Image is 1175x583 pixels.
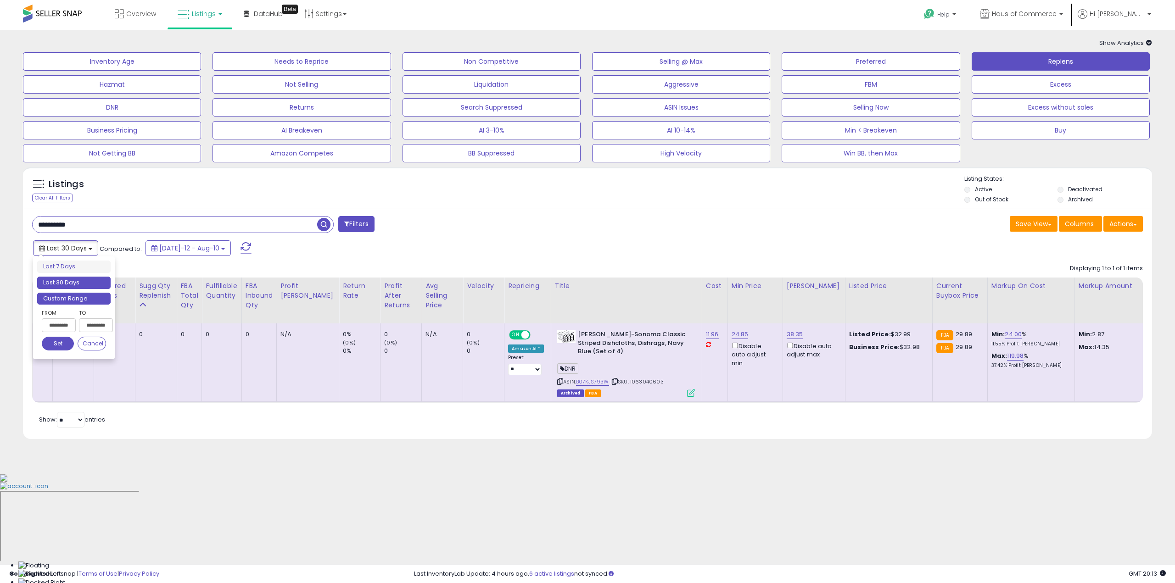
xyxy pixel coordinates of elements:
span: Listings [192,9,216,18]
li: Custom Range [37,293,111,305]
div: Displaying 1 to 1 of 1 items [1070,264,1143,273]
button: [DATE]-12 - Aug-10 [145,240,231,256]
div: % [991,352,1068,369]
span: Show: entries [39,415,105,424]
div: Profit [PERSON_NAME] [280,281,335,300]
div: N/A [280,330,332,339]
small: FBA [936,343,953,353]
button: Non Competitive [403,52,581,71]
p: 14.35 [1079,343,1155,351]
b: [PERSON_NAME]-Sonoma Classic Striped Dishcloths, Dishrags, Navy Blue (Set of 4) [578,330,689,358]
strong: Min: [1079,330,1092,339]
b: Max: [991,351,1007,360]
a: Hi [PERSON_NAME] [1078,9,1151,30]
i: Get Help [923,8,935,20]
div: Listed Price [849,281,929,291]
div: Disable auto adjust max [787,341,838,359]
a: 24.00 [1005,330,1022,339]
label: To [79,308,106,317]
button: Filters [338,216,374,232]
button: Preferred [782,52,960,71]
div: Amazon AI * [508,344,544,353]
small: FBA [936,330,953,340]
div: ASIN: [557,330,695,396]
b: Listed Price: [849,330,891,339]
button: Save View [1010,216,1057,232]
span: OFF [529,331,544,339]
button: Columns [1059,216,1102,232]
b: Business Price: [849,343,900,351]
div: FBA Total Qty [181,281,198,310]
label: Archived [1068,195,1093,203]
small: (0%) [467,339,480,346]
div: 0% [343,347,380,355]
b: Min: [991,330,1005,339]
div: 0 [206,330,234,339]
span: Last 30 Days [47,244,87,253]
span: Overview [126,9,156,18]
div: Sugg Qty Replenish [139,281,173,300]
span: 29.89 [956,330,972,339]
a: 24.85 [732,330,749,339]
img: 41sNhKgtxEL._SL40_.jpg [557,330,576,343]
img: Docked Left [18,570,61,578]
span: ON [510,331,521,339]
button: Amazon Competes [213,144,391,162]
span: DNR [557,363,579,374]
button: AI Breakeven [213,121,391,139]
strong: Max: [1079,343,1095,351]
div: N/A [425,330,456,339]
div: 0 [467,330,504,339]
button: AI 10-14% [592,121,770,139]
button: Not Getting BB [23,144,201,162]
div: % [991,330,1068,347]
a: 119.98 [1007,351,1024,361]
p: Listing States: [964,175,1152,183]
label: Deactivated [1068,185,1102,193]
label: From [42,308,74,317]
div: Markup on Cost [991,281,1071,291]
div: Disable auto adjust min [732,341,776,367]
a: B07KJS793W [576,378,609,386]
div: Velocity [467,281,500,291]
span: Listings that have been deleted from Seller Central [557,389,584,397]
span: [DATE]-12 - Aug-10 [159,244,219,253]
button: Replens [972,52,1150,71]
span: 29.89 [956,343,972,351]
button: Not Selling [213,75,391,94]
button: FBM [782,75,960,94]
button: Last 30 Days [33,240,98,256]
span: Compared to: [100,244,142,253]
div: [PERSON_NAME] [787,281,841,291]
button: Win BB, then Max [782,144,960,162]
div: Ordered Items [98,281,131,300]
small: (0%) [384,339,397,346]
div: Preset: [508,355,544,375]
button: DNR [23,98,201,117]
button: Set [42,337,74,350]
div: 0 [384,347,421,355]
p: 2.87 [1079,330,1155,339]
div: Tooltip anchor [282,5,298,14]
button: ASIN Issues [592,98,770,117]
button: Business Pricing [23,121,201,139]
span: Haus of Commerce [992,9,1057,18]
button: Inventory Age [23,52,201,71]
div: 0 [246,330,270,339]
div: 0 [98,330,135,339]
div: 0 [467,347,504,355]
span: DataHub [254,9,283,18]
div: Markup Amount [1079,281,1158,291]
a: 11.96 [706,330,719,339]
p: 37.42% Profit [PERSON_NAME] [991,362,1068,369]
span: Columns [1065,219,1094,228]
div: Current Buybox Price [936,281,984,300]
h5: Listings [49,178,84,191]
button: Aggressive [592,75,770,94]
button: Returns [213,98,391,117]
div: Profit After Returns [384,281,418,310]
li: Last 30 Days [37,277,111,289]
button: Cancel [78,337,106,350]
div: 0 [98,347,135,355]
button: Needs to Reprice [213,52,391,71]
